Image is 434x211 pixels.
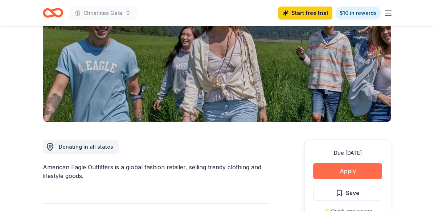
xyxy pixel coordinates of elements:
span: Donating in all states [59,144,113,150]
button: Apply [313,163,382,179]
span: Christmas Gala [83,9,122,17]
div: American Eagle Outfitters is a global fashion retailer, selling trendy clothing and lifestyle goods. [43,163,269,180]
a: Start free trial [278,7,332,20]
a: $10 in rewards [335,7,381,20]
button: Christmas Gala [69,6,137,20]
div: Due [DATE] [313,149,382,157]
a: Home [43,4,63,21]
span: Save [346,188,360,198]
button: Save [313,185,382,201]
